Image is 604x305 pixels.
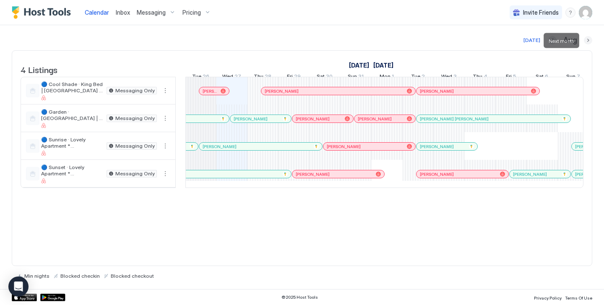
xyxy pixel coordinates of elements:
div: menu [160,141,170,151]
span: Wed [441,73,452,82]
span: 27 [234,73,241,82]
span: 4 Listings [21,63,57,76]
span: [PERSON_NAME] [296,116,330,122]
span: Tue [411,73,420,82]
span: [PERSON_NAME] [265,89,299,94]
span: Inbox [116,9,130,16]
span: Fri [287,73,293,82]
span: Mon [380,73,391,82]
span: [PERSON_NAME] [296,172,330,177]
span: Sat [317,73,325,82]
button: Next month [584,36,592,44]
span: Invite Friends [523,9,559,16]
span: [PERSON_NAME] [234,116,268,122]
a: August 11, 2025 [347,59,371,71]
a: Google Play Store [40,294,65,301]
a: August 27, 2025 [220,71,243,83]
span: © 2025 Host Tools [281,295,318,300]
span: [PERSON_NAME] [PERSON_NAME] [420,116,489,122]
span: [PERSON_NAME] [420,89,454,94]
span: Blocked checkin [60,273,100,279]
a: August 30, 2025 [315,71,335,83]
span: Messaging [137,9,166,16]
span: 🔵 Sunrise · Lovely Apartment *[GEOGRAPHIC_DATA] Best Locations *Sunrise [41,136,103,149]
div: User profile [579,6,592,19]
a: Calendar [85,8,109,17]
a: Host Tools Logo [12,6,75,19]
div: menu [565,8,575,18]
span: 4 [484,73,487,82]
a: App Store [12,294,37,301]
span: Pricing [182,9,201,16]
span: Wed [222,73,233,82]
span: Next month [549,38,574,44]
span: [PERSON_NAME] [420,172,454,177]
a: Inbox [116,8,130,17]
div: menu [160,113,170,123]
span: [PERSON_NAME] [513,172,547,177]
span: Thu [473,73,482,82]
a: August 31, 2025 [346,71,366,83]
a: September 2, 2025 [409,71,427,83]
span: [PERSON_NAME] [327,144,361,149]
span: Thu [254,73,263,82]
span: Blocked checkout [111,273,154,279]
span: [PERSON_NAME] [420,144,454,149]
span: Sun [566,73,575,82]
span: 28 [265,73,271,82]
span: 🔵 Garden · [GEOGRAPHIC_DATA] | [GEOGRAPHIC_DATA] *Best Downtown Locations (4) [41,109,103,121]
span: [PERSON_NAME] [203,144,237,149]
a: September 4, 2025 [471,71,489,83]
span: 🔵 Cool Shade · King Bed | [GEOGRAPHIC_DATA] *Best Downtown Locations *Cool [41,81,103,94]
span: 🔵 Sunset · Lovely Apartment *[GEOGRAPHIC_DATA] Best Locations *Sunset [41,164,103,177]
div: [DATE] [523,36,540,44]
span: 29 [294,73,301,82]
span: 30 [326,73,333,82]
button: More options [160,141,170,151]
a: August 26, 2025 [190,71,211,83]
span: [PERSON_NAME] [203,89,217,94]
div: menu [160,169,170,179]
a: September 1, 2025 [371,59,396,71]
span: Tue [192,73,201,82]
span: 31 [358,73,364,82]
a: September 7, 2025 [564,71,582,83]
a: September 3, 2025 [439,71,459,83]
span: Sat [536,73,544,82]
span: 6 [545,73,548,82]
span: Calendar [85,9,109,16]
a: September 1, 2025 [377,71,396,83]
span: Fri [506,73,512,82]
a: September 5, 2025 [504,71,518,83]
a: August 29, 2025 [285,71,303,83]
span: [PERSON_NAME] [358,116,392,122]
div: menu [160,86,170,96]
a: Privacy Policy [534,293,562,302]
span: 26 [203,73,209,82]
a: September 6, 2025 [534,71,550,83]
span: 7 [577,73,580,82]
span: Terms Of Use [565,295,592,300]
span: Sun [348,73,357,82]
button: More options [160,169,170,179]
a: Terms Of Use [565,293,592,302]
span: 3 [453,73,457,82]
span: Privacy Policy [534,295,562,300]
button: [DATE] [522,35,542,45]
span: 1 [392,73,394,82]
div: Open Intercom Messenger [8,276,29,297]
a: August 28, 2025 [252,71,273,83]
span: Min nights [24,273,49,279]
span: 5 [513,73,516,82]
span: 2 [422,73,425,82]
button: More options [160,113,170,123]
button: More options [160,86,170,96]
